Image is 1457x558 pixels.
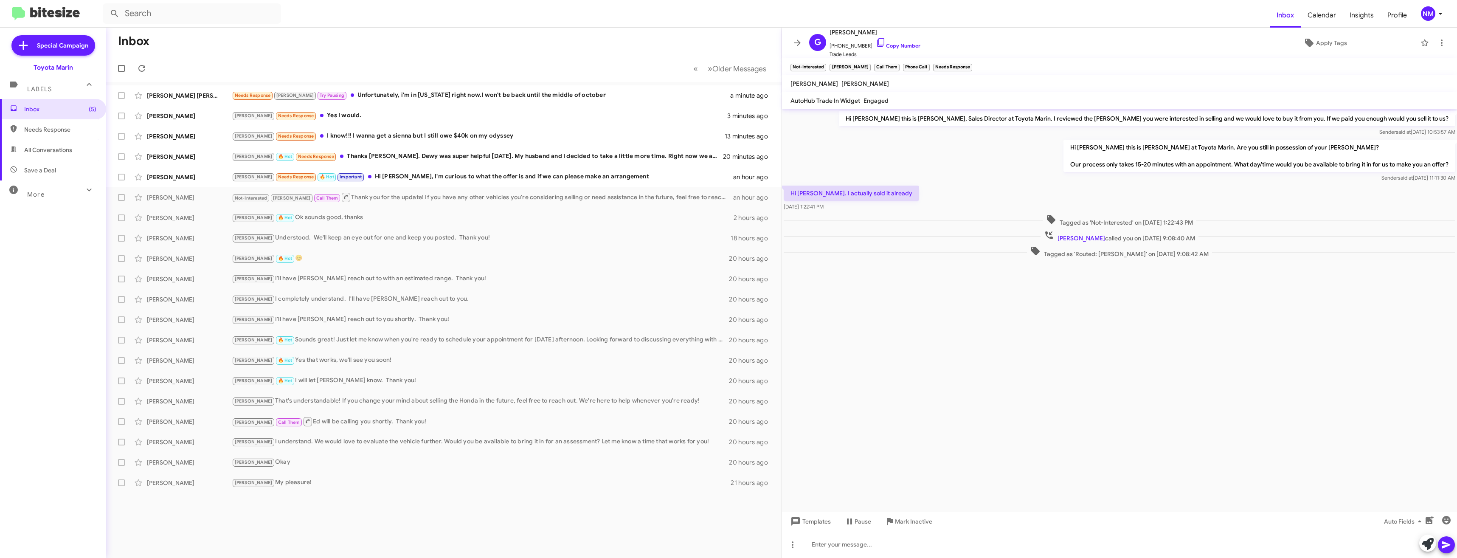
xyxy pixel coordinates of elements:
div: Thanks [PERSON_NAME]. Dewy was super helpful [DATE]. My husband and I decided to take a little mo... [232,152,724,161]
div: 20 hours ago [729,438,775,446]
span: [PERSON_NAME] [1058,234,1105,242]
div: [PERSON_NAME] [147,458,232,467]
div: [PERSON_NAME] [147,173,232,181]
div: [PERSON_NAME] [147,132,232,141]
span: Templates [789,514,831,529]
span: [PERSON_NAME] [235,459,273,465]
span: Labels [27,85,52,93]
span: said at [1398,175,1413,181]
span: 🔥 Hot [278,256,293,261]
div: 20 hours ago [729,336,775,344]
p: Hi [PERSON_NAME] this is [PERSON_NAME] at Toyota Marin. Are you still in possession of your [PERS... [1063,140,1455,172]
div: 2 hours ago [734,214,775,222]
div: Hi [PERSON_NAME], I'm curious to what the offer is and if we can please make an arrangement [232,172,733,182]
div: Thank you for the update! If you have any other vehicles you're considering selling or need assis... [232,192,733,203]
div: an hour ago [733,193,775,202]
button: Previous [688,60,703,77]
span: Call Them [278,420,300,425]
span: [PERSON_NAME] [235,420,273,425]
div: [PERSON_NAME] [147,377,232,385]
span: [PERSON_NAME] [235,133,273,139]
span: [DATE] 1:22:41 PM [784,203,824,210]
div: 20 hours ago [729,417,775,426]
span: Sender [DATE] 10:53:57 AM [1379,129,1455,135]
span: Tagged as 'Not-Interested' on [DATE] 1:22:43 PM [1043,214,1196,227]
div: That's understandable! If you change your mind about selling the Honda in the future, feel free t... [232,396,729,406]
span: G [814,36,821,49]
p: Hi [PERSON_NAME] this is [PERSON_NAME], Sales Director at Toyota Marin. I reviewed the [PERSON_NA... [839,111,1455,126]
span: [PERSON_NAME] [235,235,273,241]
span: [PERSON_NAME] [235,480,273,485]
div: [PERSON_NAME] [147,479,232,487]
div: [PERSON_NAME] [PERSON_NAME] [147,91,232,100]
div: [PERSON_NAME] [147,295,232,304]
button: Next [703,60,771,77]
span: [PERSON_NAME] [273,195,311,201]
div: 20 hours ago [729,356,775,365]
div: 13 minutes ago [725,132,775,141]
span: [PERSON_NAME] [235,317,273,322]
span: Trade Leads [830,50,920,59]
div: Unfortunately, i'm in [US_STATE] right now.I won't be back until the middle of october [232,90,730,100]
div: I understand. We would love to evaluate the vehicle further. Would you be available to bring it i... [232,437,729,447]
span: [PERSON_NAME] [841,80,889,87]
p: Hi [PERSON_NAME]. I actually sold it already [784,186,919,201]
span: Try Pausing [320,93,344,98]
span: Call Them [316,195,338,201]
div: Okay [232,457,729,467]
span: Needs Response [278,174,314,180]
div: Understood. We'll keep an eye out for one and keep you posted. Thank you! [232,233,731,243]
small: Phone Call [903,64,929,71]
small: [PERSON_NAME] [830,64,870,71]
span: said at [1396,129,1411,135]
span: [PERSON_NAME] [235,337,273,343]
span: Mark Inactive [895,514,932,529]
span: « [693,63,698,74]
span: Tagged as 'Routed: [PERSON_NAME]' on [DATE] 9:08:42 AM [1027,246,1212,258]
button: Templates [782,514,838,529]
span: Not-Interested [235,195,267,201]
span: 🔥 Hot [278,154,293,159]
button: Apply Tags [1233,35,1416,51]
span: [PERSON_NAME] [235,215,273,220]
span: 🔥 Hot [320,174,334,180]
span: Needs Response [278,113,314,118]
a: Copy Number [876,42,920,49]
button: Pause [838,514,878,529]
span: Important [340,174,362,180]
button: NM [1414,6,1448,21]
span: [PERSON_NAME] [830,27,920,37]
div: Sounds great! Just let me know when you're ready to schedule your appointment for [DATE] afternoo... [232,335,729,345]
span: All Conversations [24,146,72,154]
div: [PERSON_NAME] [147,316,232,324]
div: [PERSON_NAME] [147,112,232,120]
span: [PERSON_NAME] [235,256,273,261]
div: [PERSON_NAME] [147,336,232,344]
div: Toyota Marin [34,63,73,72]
span: [PERSON_NAME] [235,439,273,445]
div: Yes I would. [232,111,727,121]
span: 🔥 Hot [278,215,293,220]
div: [PERSON_NAME] [147,438,232,446]
button: Mark Inactive [878,514,939,529]
small: Needs Response [933,64,972,71]
span: called you on [DATE] 9:08:40 AM [1041,230,1198,242]
span: Apply Tags [1316,35,1347,51]
div: an hour ago [733,173,775,181]
span: Calendar [1301,3,1343,28]
span: [PERSON_NAME] [235,154,273,159]
div: 3 minutes ago [727,112,775,120]
h1: Inbox [118,34,149,48]
div: Ok sounds good, thanks [232,213,734,223]
a: Insights [1343,3,1381,28]
div: [PERSON_NAME] [147,254,232,263]
div: NM [1421,6,1435,21]
div: 20 hours ago [729,377,775,385]
span: [PERSON_NAME] [235,378,273,383]
span: Profile [1381,3,1414,28]
span: Needs Response [278,133,314,139]
div: 20 hours ago [729,458,775,467]
span: [PERSON_NAME] [235,113,273,118]
span: [PERSON_NAME] [235,276,273,282]
span: Needs Response [24,125,96,134]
